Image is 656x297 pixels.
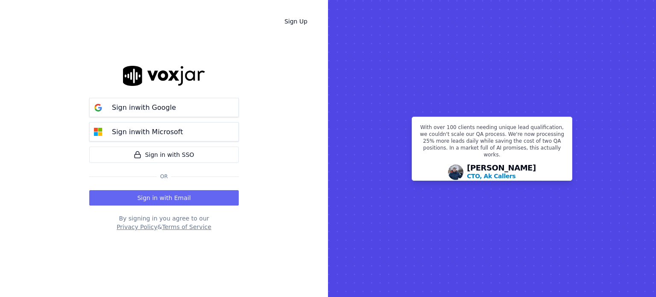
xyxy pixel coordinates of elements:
p: CTO, Ak Callers [467,172,515,180]
button: Terms of Service [162,223,211,231]
p: Sign in with Microsoft [112,127,183,137]
button: Privacy Policy [117,223,157,231]
a: Sign in with SSO [89,147,239,163]
img: microsoft Sign in button [90,124,107,141]
img: Avatar [448,165,463,180]
a: Sign Up [278,14,314,29]
span: Or [157,173,171,180]
img: google Sign in button [90,99,107,116]
img: logo [123,66,205,86]
button: Sign in with Email [89,190,239,206]
button: Sign inwith Google [89,98,239,117]
div: By signing in you agree to our & [89,214,239,231]
p: With over 100 clients needing unique lead qualification, we couldn't scale our QA process. We're ... [417,124,567,162]
div: [PERSON_NAME] [467,164,536,180]
button: Sign inwith Microsoft [89,122,239,141]
p: Sign in with Google [112,103,176,113]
